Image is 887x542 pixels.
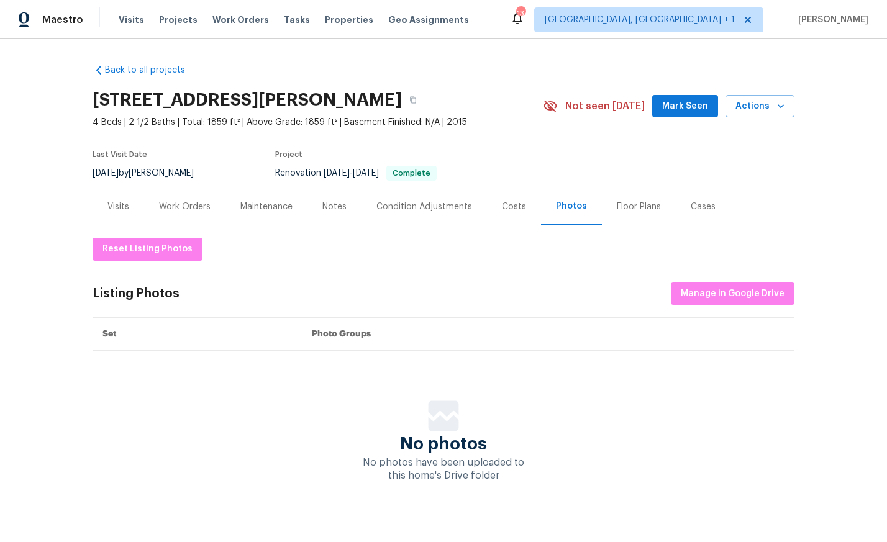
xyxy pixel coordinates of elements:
th: Set [93,318,302,351]
span: - [324,169,379,178]
span: Projects [159,14,198,26]
button: Actions [726,95,794,118]
button: Copy Address [402,89,424,111]
div: Notes [322,201,347,213]
span: Properties [325,14,373,26]
span: [DATE] [324,169,350,178]
button: Mark Seen [652,95,718,118]
div: by [PERSON_NAME] [93,166,209,181]
div: 13 [516,7,525,20]
div: Visits [107,201,129,213]
a: Back to all projects [93,64,212,76]
span: Complete [388,169,435,177]
span: Last Visit Date [93,151,147,158]
span: Visits [119,14,144,26]
span: No photos [400,438,487,450]
button: Reset Listing Photos [93,238,202,261]
span: 4 Beds | 2 1/2 Baths | Total: 1859 ft² | Above Grade: 1859 ft² | Basement Finished: N/A | 2015 [93,116,543,129]
span: Tasks [284,16,310,24]
h2: [STREET_ADDRESS][PERSON_NAME] [93,94,402,106]
span: Mark Seen [662,99,708,114]
span: Maestro [42,14,83,26]
span: No photos have been uploaded to this home's Drive folder [363,458,524,481]
span: Manage in Google Drive [681,286,785,302]
div: Listing Photos [93,287,180,300]
span: [GEOGRAPHIC_DATA], [GEOGRAPHIC_DATA] + 1 [545,14,735,26]
span: Work Orders [212,14,269,26]
div: Cases [691,201,716,213]
span: Renovation [275,169,437,178]
div: Maintenance [240,201,293,213]
div: Floor Plans [617,201,661,213]
button: Manage in Google Drive [671,282,794,305]
div: Condition Adjustments [376,201,472,213]
div: Photos [556,200,587,212]
span: Not seen [DATE] [565,100,645,112]
span: Reset Listing Photos [102,242,193,257]
span: [DATE] [93,169,119,178]
div: Work Orders [159,201,211,213]
span: Actions [735,99,785,114]
th: Photo Groups [302,318,794,351]
div: Costs [502,201,526,213]
span: Geo Assignments [388,14,469,26]
span: [DATE] [353,169,379,178]
span: Project [275,151,302,158]
span: [PERSON_NAME] [793,14,868,26]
